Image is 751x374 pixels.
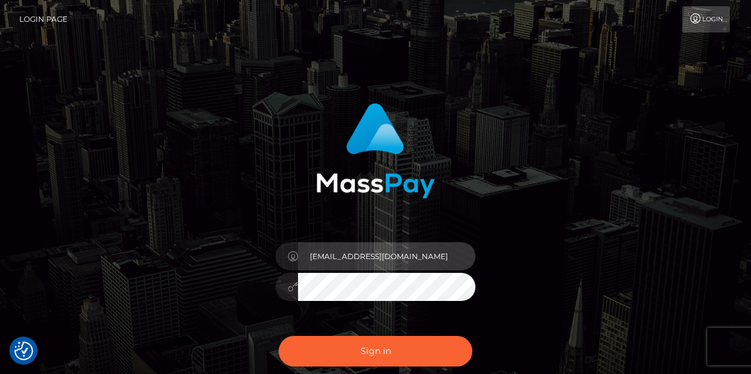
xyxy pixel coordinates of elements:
[298,242,475,270] input: Username...
[682,6,730,32] a: Login
[316,103,435,199] img: MassPay Login
[19,6,67,32] a: Login Page
[279,336,472,367] button: Sign in
[14,342,33,360] img: Revisit consent button
[14,342,33,360] button: Consent Preferences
